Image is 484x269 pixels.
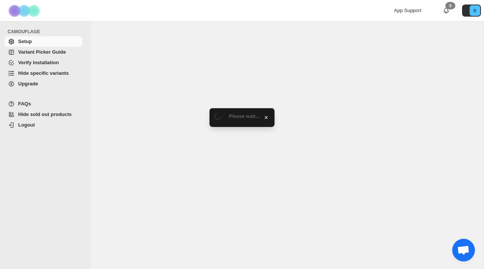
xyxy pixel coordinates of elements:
span: Please wait... [229,113,260,119]
span: CAMOUFLAGE [8,29,85,35]
span: Upgrade [18,81,38,87]
span: Logout [18,122,35,128]
div: 0 [445,2,455,9]
button: Avatar with initials B [462,5,481,17]
img: Camouflage [6,0,44,21]
a: Chat abierto [452,239,475,261]
a: Setup [5,36,82,47]
a: Variant Picker Guide [5,47,82,57]
a: Hide sold out products [5,109,82,120]
span: Hide sold out products [18,111,72,117]
span: Setup [18,39,32,44]
span: App Support [394,8,421,13]
a: Logout [5,120,82,130]
a: Verify Installation [5,57,82,68]
text: B [473,8,476,13]
a: 0 [442,7,450,14]
a: Hide specific variants [5,68,82,79]
span: Hide specific variants [18,70,69,76]
span: Variant Picker Guide [18,49,66,55]
a: Upgrade [5,79,82,89]
span: Avatar with initials B [470,5,480,16]
a: FAQs [5,99,82,109]
span: FAQs [18,101,31,107]
span: Verify Installation [18,60,59,65]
